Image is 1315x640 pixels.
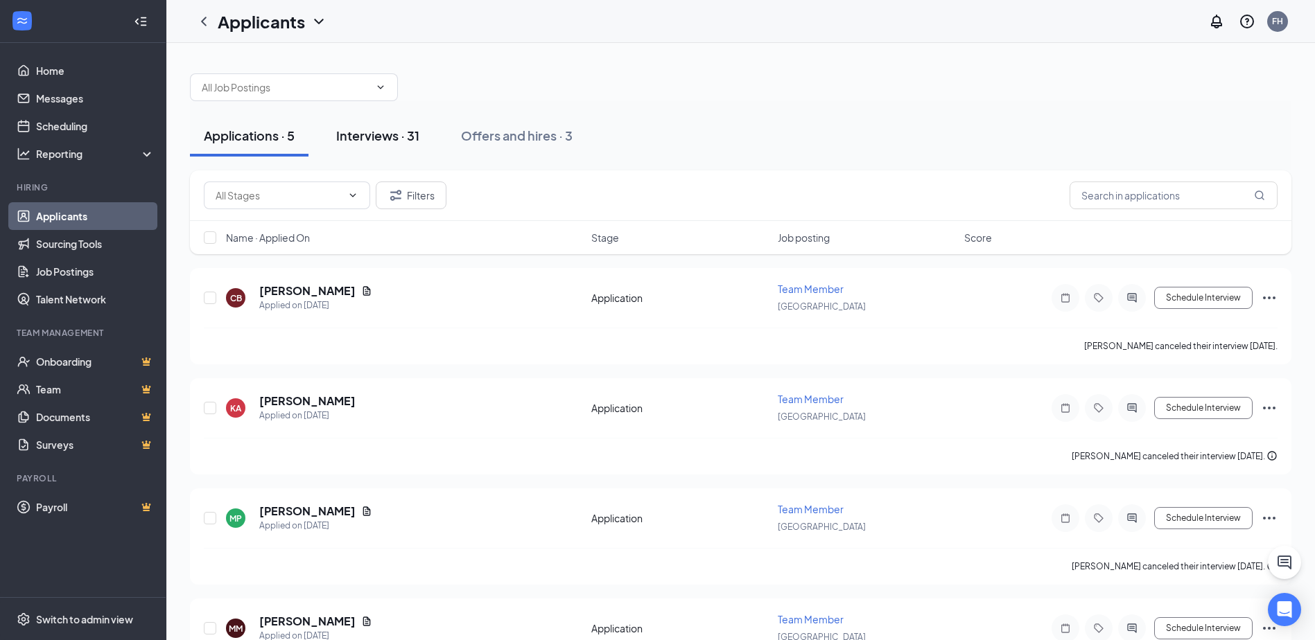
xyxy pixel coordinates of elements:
div: Application [591,401,769,415]
div: Open Intercom Messenger [1268,593,1301,626]
span: Job posting [778,231,830,245]
svg: Note [1057,292,1074,303]
input: Search in applications [1070,181,1278,209]
a: TeamCrown [36,375,155,403]
div: Applied on [DATE] [259,409,356,423]
button: Schedule Interview [1154,287,1253,309]
a: Messages [36,85,155,112]
svg: ChatActive [1276,554,1293,571]
svg: ActiveChat [1124,402,1140,414]
svg: Notifications [1208,13,1225,30]
div: Application [591,291,769,305]
span: [GEOGRAPHIC_DATA] [778,411,866,422]
div: [PERSON_NAME] canceled their interview [DATE]. [1072,560,1278,574]
svg: Ellipses [1261,290,1278,306]
div: Applied on [DATE] [259,299,372,312]
span: Stage [591,231,619,245]
h5: [PERSON_NAME] [259,504,356,519]
svg: ChevronLeft [195,13,212,30]
button: Filter Filters [376,181,446,209]
svg: ChevronDown [375,82,386,93]
div: KA [230,402,241,414]
svg: ActiveChat [1124,623,1140,634]
div: Team Management [17,327,152,339]
h1: Applicants [218,10,305,33]
svg: Document [361,506,372,517]
button: Schedule Interview [1154,397,1253,419]
span: Team Member [778,613,844,625]
svg: ActiveChat [1124,292,1140,303]
a: SurveysCrown [36,431,155,459]
a: Job Postings [36,258,155,285]
svg: Ellipses [1261,400,1278,416]
div: [PERSON_NAME] canceled their interview [DATE]. [1084,339,1278,353]
div: Switch to admin view [36,612,133,626]
svg: Filter [387,187,404,204]
div: CB [230,292,242,304]
button: Schedule Interview [1154,507,1253,529]
svg: Info [1266,450,1278,461]
button: Schedule Interview [1154,617,1253,639]
div: Application [591,511,769,525]
div: Application [591,621,769,635]
div: Payroll [17,472,152,484]
a: Applicants [36,202,155,230]
svg: ChevronDown [347,190,358,201]
div: Offers and hires · 3 [461,127,573,144]
span: Name · Applied On [226,231,310,245]
svg: Document [361,285,372,296]
svg: Ellipses [1261,510,1278,526]
div: Applied on [DATE] [259,519,372,533]
a: Scheduling [36,112,155,140]
div: MP [229,513,242,524]
span: Team Member [778,503,844,515]
span: [GEOGRAPHIC_DATA] [778,522,866,532]
a: OnboardingCrown [36,348,155,375]
input: All Stages [216,188,342,203]
svg: QuestionInfo [1239,13,1255,30]
svg: Analysis [17,147,31,161]
svg: Tag [1090,513,1107,524]
svg: WorkstreamLogo [15,14,29,28]
svg: ActiveChat [1124,513,1140,524]
span: Team Member [778,393,844,405]
svg: Tag [1090,623,1107,634]
div: FH [1272,15,1283,27]
span: [GEOGRAPHIC_DATA] [778,301,866,312]
input: All Job Postings [202,80,369,95]
h5: [PERSON_NAME] [259,614,356,629]
div: MM [229,623,243,634]
button: ChatActive [1268,546,1301,579]
a: Sourcing Tools [36,230,155,258]
svg: Note [1057,402,1074,414]
svg: MagnifyingGlass [1254,190,1265,201]
svg: Collapse [134,15,148,28]
svg: Document [361,616,372,627]
a: PayrollCrown [36,493,155,521]
div: Interviews · 31 [336,127,419,144]
svg: Tag [1090,292,1107,303]
svg: Settings [17,612,31,626]
div: [PERSON_NAME] canceled their interview [DATE]. [1072,450,1278,463]
svg: Note [1057,513,1074,524]
svg: Note [1057,623,1074,634]
svg: Ellipses [1261,620,1278,637]
svg: Info [1266,560,1278,571]
a: Talent Network [36,285,155,313]
div: Applications · 5 [204,127,295,144]
span: Score [964,231,992,245]
svg: ChevronDown [311,13,327,30]
h5: [PERSON_NAME] [259,283,356,299]
a: DocumentsCrown [36,403,155,431]
svg: Tag [1090,402,1107,414]
a: Home [36,57,155,85]
div: Reporting [36,147,155,161]
span: Team Member [778,283,844,295]
h5: [PERSON_NAME] [259,393,356,409]
div: Hiring [17,181,152,193]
